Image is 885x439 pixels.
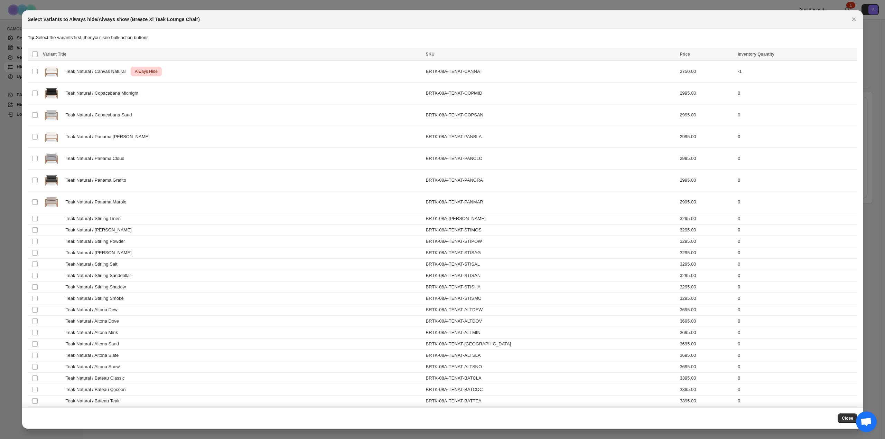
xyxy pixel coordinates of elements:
td: 3295.00 [678,247,736,259]
td: 0 [736,104,857,126]
td: 0 [736,236,857,247]
td: 0 [736,361,857,373]
span: Teak Natural / Stirling Smoke [66,295,127,302]
span: Teak Natural / Bateau Classic [66,375,128,382]
td: BRTK-08A-TENAT-BATTEA [424,395,678,407]
td: BRTK-08A-TENAT-[GEOGRAPHIC_DATA] [424,338,678,350]
td: BRTK-08A-TENAT-ALTSNO [424,361,678,373]
span: Teak Natural / Panama Marble [66,199,130,206]
img: breeze-xl-teak-lounge-chair-brtk-08a-tenat-copmid-581727.png [43,85,60,102]
td: 2995.00 [678,170,736,191]
img: breeze-xl-teak-lounge-chair-brtk-08a-tenat-panbla-569465.png [43,128,60,145]
td: 0 [736,327,857,338]
button: Close [849,15,859,24]
span: Teak Natural / Altona Sand [66,341,123,347]
span: Teak Natural / Altona Snow [66,363,123,370]
td: BRTK-08A-TENAT-STISHA [424,281,678,293]
td: 2995.00 [678,148,736,170]
td: 0 [736,338,857,350]
td: 2995.00 [678,83,736,104]
td: BRTK-08A-TENAT-STISMO [424,293,678,304]
span: Teak Natural / Stirling Linen [66,215,124,222]
td: 0 [736,126,857,148]
td: 2995.00 [678,104,736,126]
td: 0 [736,384,857,395]
td: 2750.00 [678,61,736,83]
td: 3295.00 [678,225,736,236]
img: breeze-xl-teak-lounge-chair-brtk-08a-tenat-panmar-387473.png [43,193,60,211]
img: breeze-xl-teak-lounge-chair-brtk-08a-tenat-panclo-892181.png [43,150,60,167]
td: BRTK-08A-TENAT-PANCLO [424,148,678,170]
span: Teak Natural / Stirling Sanddollar [66,272,135,279]
td: -1 [736,61,857,83]
td: 3695.00 [678,361,736,373]
td: 3295.00 [678,293,736,304]
td: 3295.00 [678,281,736,293]
span: Teak Natural / Stirling Shadow [66,284,130,290]
td: BRTK-08A-TENAT-PANGRA [424,170,678,191]
td: 3295.00 [678,259,736,270]
td: BRTK-08A-TENAT-BATCOC [424,384,678,395]
td: 0 [736,304,857,316]
img: breeze-xl-teak-lounge-chair-brtk-08a-tenat-copsan-364219.png [43,106,60,124]
td: BRTK-08A-TENAT-CANNAT [424,61,678,83]
td: BRTK-08A-TENAT-STIPOW [424,236,678,247]
td: BRTK-08A-TENAT-STIMOS [424,225,678,236]
td: BRTK-08A-TENAT-MARBOU [424,407,678,418]
a: Open chat [856,411,877,432]
td: BRTK-08A-TENAT-ALTDEW [424,304,678,316]
span: Variant Title [43,52,66,57]
span: Teak Natural / Bateau Teak [66,398,123,404]
span: Teak Natural / Canvas Natural [66,68,129,75]
span: Teak Natural / Altona Slate [66,352,122,359]
td: BRTK-08A-TENAT-STISAL [424,259,678,270]
td: 3695.00 [678,327,736,338]
span: Teak Natural / Stirling Powder [66,238,129,245]
td: 0 [736,247,857,259]
td: BRTK-08A-[PERSON_NAME] [424,213,678,225]
span: Teak Natural / Copacabana Sand [66,112,136,118]
span: Teak Natural / Copacabana Midnight [66,90,142,97]
td: 3395.00 [678,384,736,395]
td: BRTK-08A-TENAT-STISAN [424,270,678,281]
span: Teak Natural / Stirling Salt [66,261,121,268]
td: 3695.00 [678,338,736,350]
td: 0 [736,350,857,361]
td: 3695.00 [678,350,736,361]
span: Teak Natural / Panama Grafito [66,177,130,184]
td: BRTK-08A-TENAT-COPSAN [424,104,678,126]
td: 0 [736,373,857,384]
span: Always Hide [133,67,159,76]
td: 3295.00 [678,270,736,281]
button: Close [838,413,857,423]
td: 3295.00 [678,213,736,225]
td: 0 [736,407,857,418]
td: BRTK-08A-TENAT-COPMID [424,83,678,104]
span: Close [842,416,853,421]
span: Teak Natural / Panama Cloud [66,155,128,162]
td: 0 [736,395,857,407]
span: Teak Natural / [PERSON_NAME] [66,249,136,256]
td: 0 [736,225,857,236]
td: 0 [736,83,857,104]
td: 2995.00 [678,126,736,148]
span: Price [680,52,690,57]
td: 2995.00 [678,191,736,213]
td: 3295.00 [678,236,736,247]
span: SKU [426,52,435,57]
span: Teak Natural / Panama [PERSON_NAME] [66,133,153,140]
span: Teak Natural / Altona Dew [66,306,121,313]
img: breeze-xl-teak-lounge-chair-brtk-08a-tenat-panbla-569465.png [43,63,60,80]
td: BRTK-08A-TENAT-ALTSLA [424,350,678,361]
td: 0 [736,281,857,293]
td: 3695.00 [678,304,736,316]
span: Teak Natural / Altona Dove [66,318,123,325]
td: 0 [736,270,857,281]
td: 0 [736,148,857,170]
td: 3395.00 [678,373,736,384]
td: 0 [736,293,857,304]
td: BRTK-08A-TENAT-PANBLA [424,126,678,148]
td: 0 [736,213,857,225]
td: BRTK-08A-TENAT-STISAG [424,247,678,259]
td: BRTK-08A-TENAT-BATCLA [424,373,678,384]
